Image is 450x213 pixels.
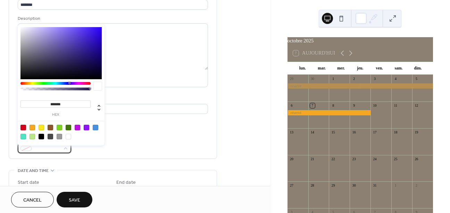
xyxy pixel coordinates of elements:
div: 24 [373,157,377,162]
div: 2 [352,77,357,82]
div: 3 [373,77,377,82]
div: 7 [310,103,315,108]
div: lun. [293,62,312,75]
div: 26 [414,157,419,162]
div: 31 [373,183,377,188]
div: sam. [389,62,408,75]
div: 19 [414,130,419,135]
div: 30 [310,77,315,82]
div: #7ED321 [57,125,62,130]
div: jeu. [351,62,370,75]
div: 2 [414,183,419,188]
div: #B8E986 [30,134,35,139]
div: End date [116,179,136,186]
div: #BD10E0 [75,125,80,130]
div: 11 [393,103,398,108]
div: 22 [331,157,336,162]
div: 1 [393,183,398,188]
div: #4A90E2 [93,125,98,130]
div: #000000 [39,134,44,139]
div: 20 [289,157,294,162]
div: mar. [312,62,331,75]
span: Save [69,197,80,204]
div: 18 [393,130,398,135]
div: Description [18,15,207,22]
button: Save [57,192,92,207]
div: 25 [393,157,398,162]
div: réservé [287,83,433,89]
div: #417505 [66,125,71,130]
div: 21 [310,157,315,162]
div: 17 [373,130,377,135]
button: Cancel [11,192,54,207]
div: 1 [331,77,336,82]
div: réservé [287,110,371,115]
div: 4 [393,77,398,82]
div: 14 [310,130,315,135]
label: hex [20,113,91,117]
div: #50E3C2 [20,134,26,139]
div: 27 [289,183,294,188]
div: octobre 2025 [287,37,433,45]
div: 13 [289,130,294,135]
div: 29 [289,77,294,82]
div: 30 [352,183,357,188]
div: mer. [331,62,350,75]
div: 5 [414,77,419,82]
div: #F5A623 [30,125,35,130]
div: #9013FE [84,125,89,130]
div: dim. [408,62,427,75]
div: ven. [370,62,389,75]
div: 9 [352,103,357,108]
div: #F8E71C [39,125,44,130]
span: Cancel [23,197,42,204]
div: #D0021B [20,125,26,130]
div: 23 [352,157,357,162]
div: 12 [414,103,419,108]
div: 8 [331,103,336,108]
div: Location [18,96,207,103]
span: Date and time [18,167,49,174]
div: 16 [352,130,357,135]
div: 29 [331,183,336,188]
div: 28 [310,183,315,188]
div: Start date [18,179,39,186]
div: 15 [331,130,336,135]
div: 6 [289,103,294,108]
div: #9B9B9B [57,134,62,139]
div: 10 [373,103,377,108]
div: #4A4A4A [48,134,53,139]
div: #8B572A [48,125,53,130]
div: #FFFFFF [66,134,71,139]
